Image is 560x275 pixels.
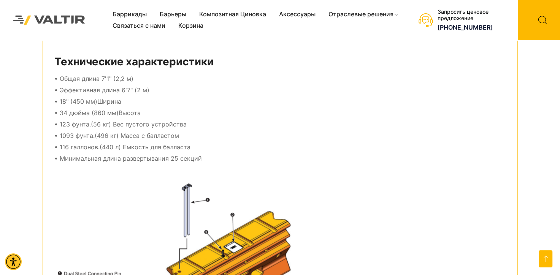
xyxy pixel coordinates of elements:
[160,10,186,18] ya-tr-span: Барьеры
[54,98,97,105] ya-tr-span: • 18" (450 мм)
[106,20,172,32] a: Связаться с нами
[54,86,149,94] ya-tr-span: • Эффективная длина 6'7" (2 м)
[54,55,214,68] ya-tr-span: Технические характеристики
[119,109,141,117] ya-tr-span: Высота
[328,10,393,18] ya-tr-span: Отраслевые решения
[438,24,493,31] a: звоните по номеру (888) 496-3625
[199,10,266,18] ya-tr-span: Композитная Циновка
[54,143,100,151] ya-tr-span: • 116 галлонов.
[113,22,165,29] ya-tr-span: Связаться с нами
[153,9,193,20] a: Барьеры
[54,120,91,128] ya-tr-span: • 123 фунта.
[193,9,273,20] a: Композитная Циновка
[113,10,147,18] ya-tr-span: Баррикады
[438,8,489,21] ya-tr-span: Запросить ценовое предложение
[279,10,316,18] ya-tr-span: Аксессуары
[54,75,133,82] ya-tr-span: • Общая длина 7'1" (2,2 м)
[91,120,187,128] ya-tr-span: (56 кг) Вес пустого устройства
[5,253,22,270] div: Меню специальных возможностей
[95,132,179,139] ya-tr-span: (496 кг) Масса с балластом
[539,250,552,267] a: Откройте эту опцию
[100,143,190,151] ya-tr-span: (440 л) Емкость для балласта
[178,22,203,29] ya-tr-span: Корзина
[54,132,95,139] ya-tr-span: • 1093 фунта.
[273,9,322,20] a: Аксессуары
[54,155,202,162] ya-tr-span: • Минимальная длина развертывания 25 секций
[106,9,153,20] a: Баррикады
[6,8,93,33] img: Аренда Valtir
[97,98,121,105] ya-tr-span: Ширина
[322,9,405,20] a: Отраслевые решения
[172,20,210,32] a: Корзина
[54,109,119,117] ya-tr-span: • 34 дюйма (860 мм)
